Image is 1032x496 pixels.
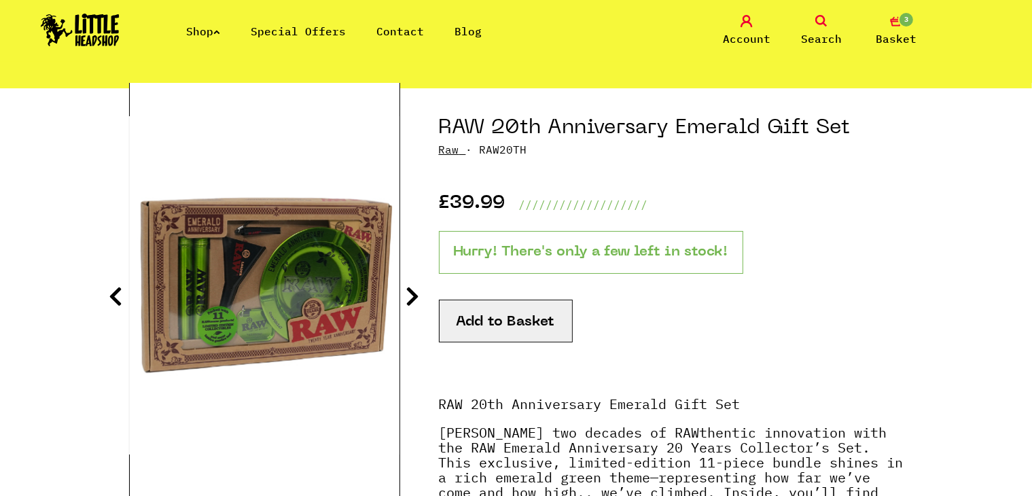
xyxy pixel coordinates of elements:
[801,31,842,47] span: Search
[519,196,648,213] p: ///////////////////
[713,15,781,47] a: Account
[439,196,505,213] p: £39.99
[898,12,914,28] span: 3
[439,231,743,274] p: Hurry! There's only a few left in stock!
[376,24,424,38] a: Contact
[439,397,904,425] p: RAW 20th Anniversary Emerald Gift Set
[439,300,573,342] button: Add to Basket
[439,141,904,158] p: · RAW20TH
[862,15,930,47] a: 3 Basket
[787,15,855,47] a: Search
[130,116,400,455] img: RAW 20th Anniversary Emerald Gift Set image 1
[186,24,220,38] a: Shop
[723,31,770,47] span: Account
[455,24,482,38] a: Blog
[439,116,904,141] h1: RAW 20th Anniversary Emerald Gift Set
[876,31,917,47] span: Basket
[251,24,346,38] a: Special Offers
[439,143,459,156] a: Raw
[41,14,120,46] img: Little Head Shop Logo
